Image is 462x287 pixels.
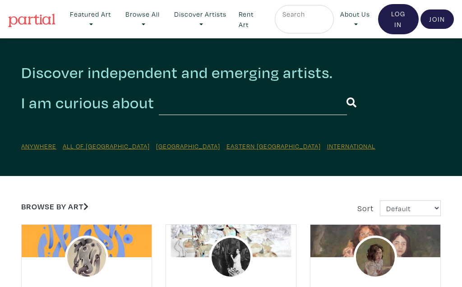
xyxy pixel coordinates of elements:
[156,142,220,150] a: [GEOGRAPHIC_DATA]
[378,4,419,34] a: Log In
[63,142,150,150] a: All of [GEOGRAPHIC_DATA]
[65,236,108,279] img: phpThumb.php
[21,201,88,212] a: Browse by Art
[235,5,269,34] a: Rent Art
[21,63,441,82] h2: Discover independent and emerging artists.
[282,9,327,20] input: Search
[327,142,375,150] a: International
[21,93,154,113] h2: I am curious about
[226,142,321,150] a: Eastern [GEOGRAPHIC_DATA]
[420,9,454,29] a: Join
[357,203,374,213] span: Sort
[21,142,56,150] a: Anywhere
[64,5,117,34] a: Featured Art
[119,5,166,34] a: Browse All
[209,236,253,279] img: phpThumb.php
[354,236,397,279] img: phpThumb.php
[334,5,376,34] a: About Us
[168,5,233,34] a: Discover Artists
